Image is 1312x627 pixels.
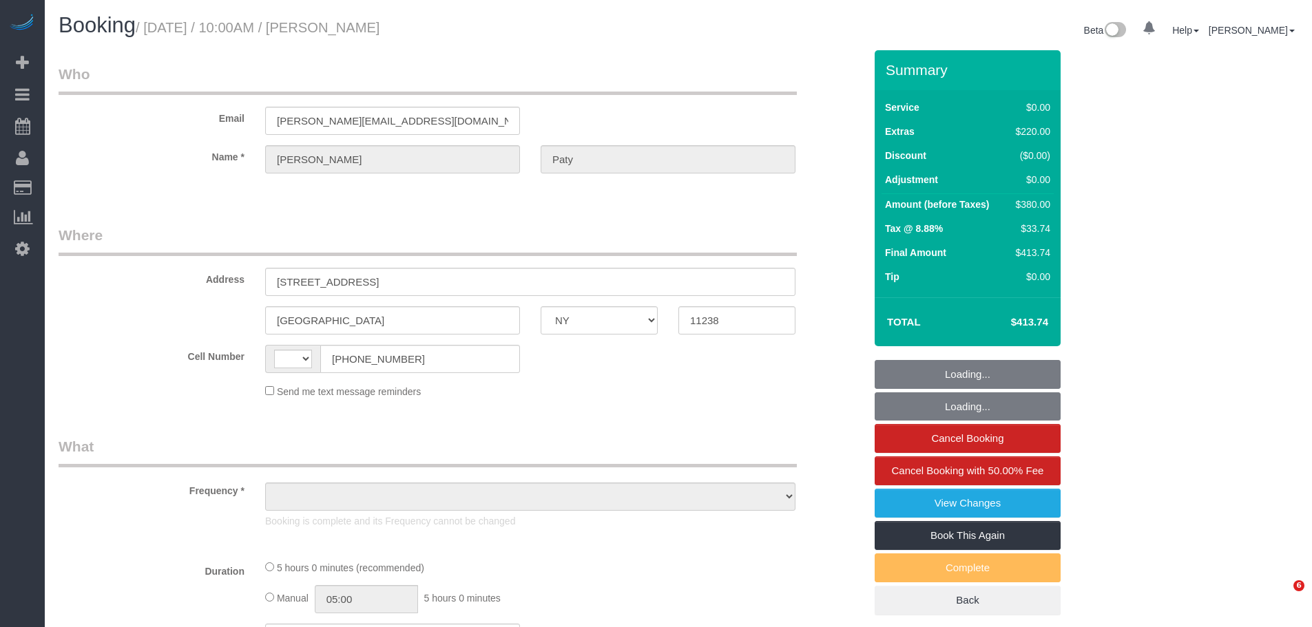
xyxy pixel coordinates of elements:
[886,62,1054,78] h3: Summary
[265,107,520,135] input: Email
[48,560,255,578] label: Duration
[1010,270,1050,284] div: $0.00
[1084,25,1127,36] a: Beta
[875,456,1061,485] a: Cancel Booking with 50.00% Fee
[277,386,421,397] span: Send me text message reminders
[1103,22,1126,40] img: New interface
[885,198,989,211] label: Amount (before Taxes)
[875,586,1061,615] a: Back
[1010,198,1050,211] div: $380.00
[320,345,520,373] input: Cell Number
[1010,125,1050,138] div: $220.00
[48,345,255,363] label: Cell Number
[970,317,1048,328] h4: $413.74
[1010,100,1050,114] div: $0.00
[1172,25,1199,36] a: Help
[885,246,946,259] label: Final Amount
[885,270,899,284] label: Tip
[1293,580,1304,591] span: 6
[885,222,943,235] label: Tax @ 8.88%
[892,465,1044,476] span: Cancel Booking with 50.00% Fee
[678,306,795,334] input: Zip Code
[875,489,1061,518] a: View Changes
[48,145,255,164] label: Name *
[885,125,915,138] label: Extras
[59,436,797,467] legend: What
[424,593,501,604] span: 5 hours 0 minutes
[541,145,795,173] input: Last Name
[875,424,1061,453] a: Cancel Booking
[59,64,797,95] legend: Who
[48,268,255,286] label: Address
[885,100,919,114] label: Service
[875,521,1061,550] a: Book This Again
[1010,173,1050,187] div: $0.00
[59,13,136,37] span: Booking
[265,306,520,334] input: City
[48,107,255,125] label: Email
[136,20,379,35] small: / [DATE] / 10:00AM / [PERSON_NAME]
[887,316,921,328] strong: Total
[48,479,255,498] label: Frequency *
[1010,222,1050,235] div: $33.74
[277,593,309,604] span: Manual
[885,173,938,187] label: Adjustment
[1010,149,1050,162] div: ($0.00)
[59,225,797,256] legend: Where
[8,14,36,33] img: Automaid Logo
[1010,246,1050,259] div: $413.74
[1265,580,1298,613] iframe: Intercom live chat
[885,149,926,162] label: Discount
[1209,25,1295,36] a: [PERSON_NAME]
[265,514,795,528] p: Booking is complete and its Frequency cannot be changed
[277,562,424,573] span: 5 hours 0 minutes (recommended)
[265,145,520,173] input: First Name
